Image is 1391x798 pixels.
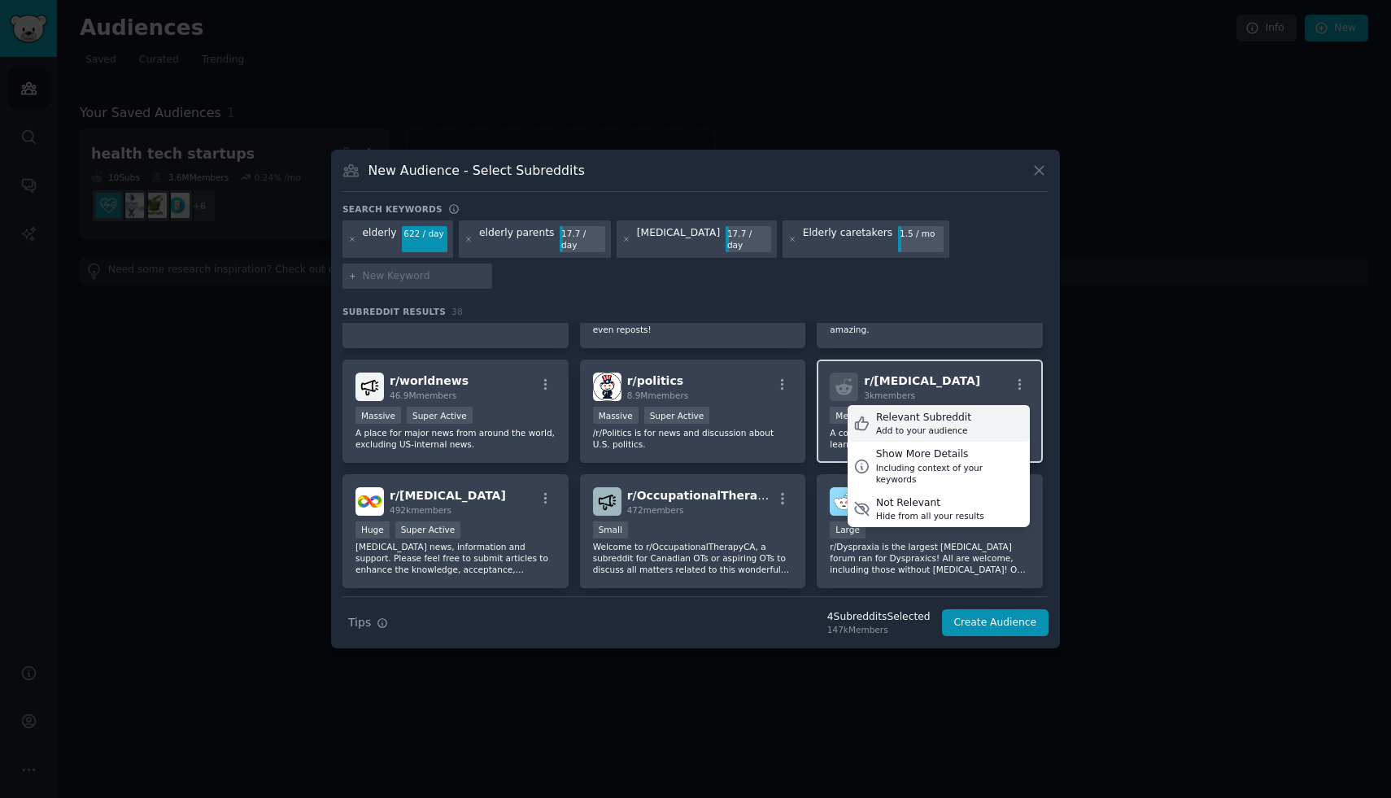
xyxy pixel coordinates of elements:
[593,427,793,450] p: /r/Politics is for news and discussion about U.S. politics.
[390,489,506,502] span: r/ [MEDICAL_DATA]
[355,427,556,450] p: A place for major news from around the world, excluding US-internal news.
[355,407,401,424] div: Massive
[830,521,866,539] div: Large
[876,510,984,521] div: Hide from all your results
[593,487,621,516] img: OccupationalTherapyCA
[407,407,473,424] div: Super Active
[627,390,689,400] span: 8.9M members
[830,541,1030,575] p: r/Dyspraxia is the largest [MEDICAL_DATA] forum ran for Dyspraxics! All are welcome, including th...
[830,487,858,516] img: dyspraxia
[395,521,461,539] div: Super Active
[627,489,791,502] span: r/ OccupationalTherapyCA
[644,407,710,424] div: Super Active
[876,425,971,436] div: Add to your audience
[627,374,683,387] span: r/ politics
[355,487,384,516] img: autism
[390,374,469,387] span: r/ worldnews
[876,496,984,511] div: Not Relevant
[830,407,896,424] div: Medium Size
[827,624,931,635] div: 147k Members
[451,307,463,316] span: 38
[827,610,931,625] div: 4 Subreddit s Selected
[560,226,605,252] div: 17.7 / day
[479,226,554,252] div: elderly parents
[876,462,1024,485] div: Including context of your keywords
[348,614,371,631] span: Tips
[898,226,944,241] div: 1.5 / mo
[355,373,384,401] img: worldnews
[627,505,684,515] span: 472 members
[864,374,980,387] span: r/ [MEDICAL_DATA]
[726,226,771,252] div: 17.7 / day
[876,411,971,425] div: Relevant Subreddit
[363,269,486,284] input: New Keyword
[593,373,621,401] img: politics
[363,226,397,252] div: elderly
[390,505,451,515] span: 492k members
[390,390,456,400] span: 46.9M members
[342,203,443,215] h3: Search keywords
[402,226,447,241] div: 622 / day
[355,541,556,575] p: [MEDICAL_DATA] news, information and support. Please feel free to submit articles to enhance the ...
[593,541,793,575] p: Welcome to r/OccupationalTherapyCA, a subreddit for Canadian OTs or aspiring OTs to discuss all m...
[593,407,639,424] div: Massive
[342,608,394,637] button: Tips
[803,226,893,252] div: Elderly caretakers
[830,427,1030,450] p: A community for OT Practitioners. To share, learn and grow together.
[593,521,628,539] div: Small
[355,521,390,539] div: Huge
[876,447,1024,462] div: Show More Details
[368,162,585,179] h3: New Audience - Select Subreddits
[864,390,915,400] span: 3k members
[637,226,720,252] div: [MEDICAL_DATA]
[342,306,446,317] span: Subreddit Results
[942,609,1049,637] button: Create Audience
